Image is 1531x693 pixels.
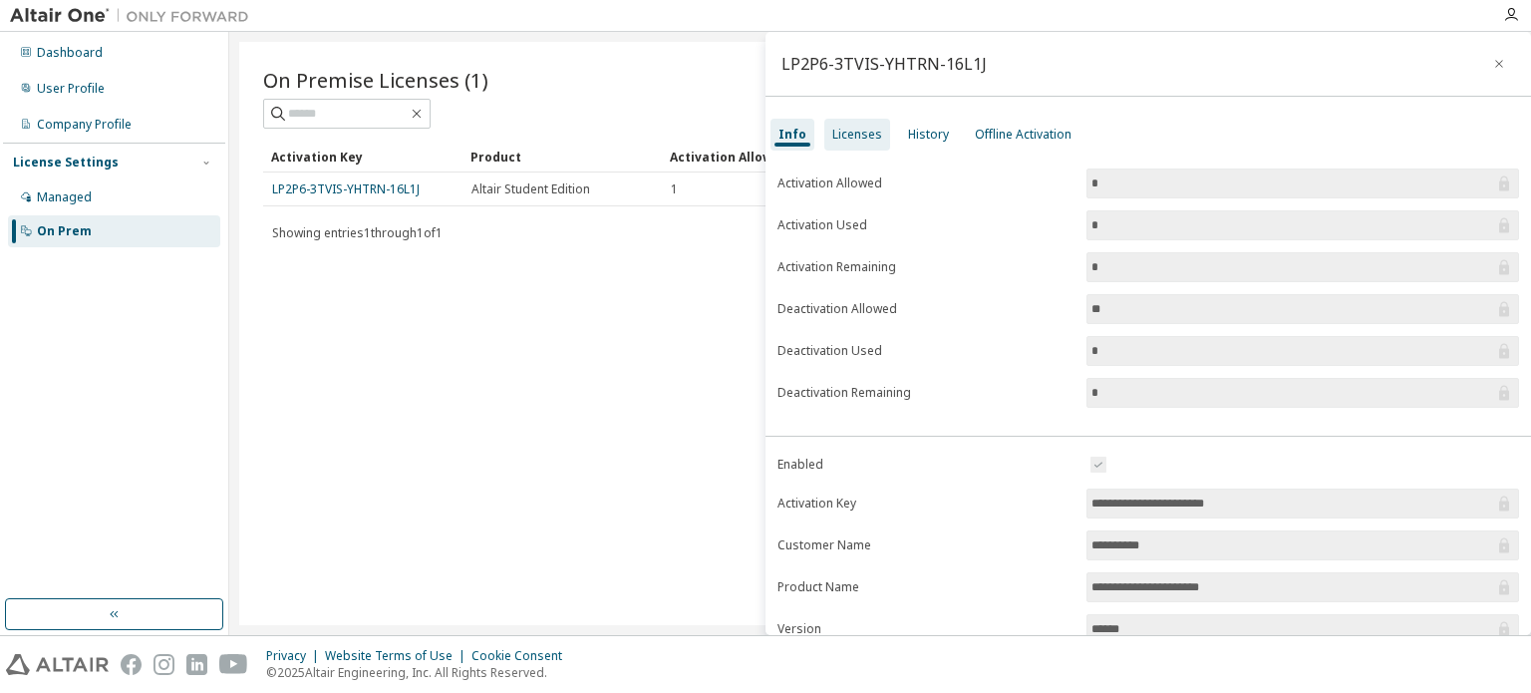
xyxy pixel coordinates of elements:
[37,45,103,61] div: Dashboard
[6,654,109,675] img: altair_logo.svg
[470,141,654,173] div: Product
[832,127,882,143] div: Licenses
[777,579,1074,595] label: Product Name
[37,189,92,205] div: Managed
[777,301,1074,317] label: Deactivation Allowed
[121,654,142,675] img: facebook.svg
[272,180,420,197] a: LP2P6-3TVIS-YHTRN-16L1J
[670,141,853,173] div: Activation Allowed
[777,175,1074,191] label: Activation Allowed
[266,648,325,664] div: Privacy
[13,155,119,171] div: License Settings
[777,259,1074,275] label: Activation Remaining
[777,217,1074,233] label: Activation Used
[777,343,1074,359] label: Deactivation Used
[777,457,1074,473] label: Enabled
[186,654,207,675] img: linkedin.svg
[777,621,1074,637] label: Version
[272,224,443,241] span: Showing entries 1 through 1 of 1
[777,537,1074,553] label: Customer Name
[778,127,806,143] div: Info
[271,141,455,173] div: Activation Key
[37,223,92,239] div: On Prem
[10,6,259,26] img: Altair One
[263,66,488,94] span: On Premise Licenses (1)
[266,664,574,681] p: © 2025 Altair Engineering, Inc. All Rights Reserved.
[325,648,471,664] div: Website Terms of Use
[153,654,174,675] img: instagram.svg
[37,117,132,133] div: Company Profile
[471,648,574,664] div: Cookie Consent
[908,127,949,143] div: History
[219,654,248,675] img: youtube.svg
[471,181,590,197] span: Altair Student Edition
[777,385,1074,401] label: Deactivation Remaining
[671,181,678,197] span: 1
[37,81,105,97] div: User Profile
[975,127,1072,143] div: Offline Activation
[777,496,1074,512] label: Activation Key
[781,56,987,72] div: LP2P6-3TVIS-YHTRN-16L1J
